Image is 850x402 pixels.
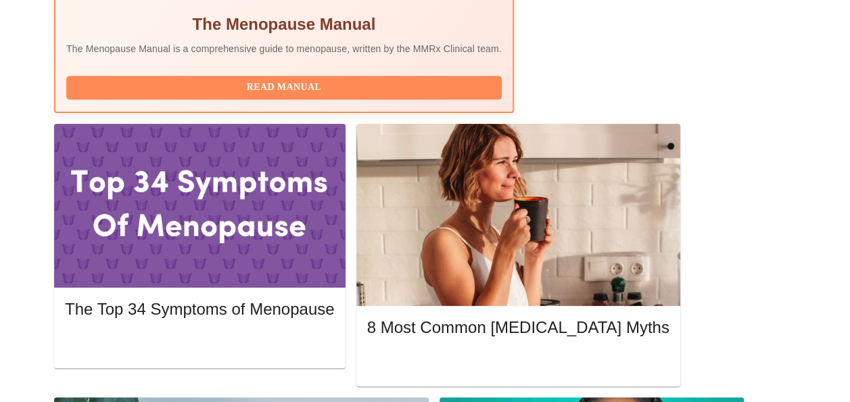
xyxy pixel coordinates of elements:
span: Read More [78,336,321,353]
h5: 8 Most Common [MEDICAL_DATA] Myths [367,317,669,338]
p: The Menopause Manual is a comprehensive guide to menopause, written by the MMRx Clinical team. [66,42,502,55]
h5: The Top 34 Symptoms of Menopause [65,298,334,320]
a: Read More [65,337,337,349]
a: Read Manual [66,81,505,92]
h5: The Menopause Manual [66,14,502,35]
span: Read Manual [80,79,488,96]
button: Read More [367,351,669,375]
button: Read More [65,332,334,356]
button: Read Manual [66,76,502,99]
a: Read More [367,356,673,367]
span: Read More [381,355,656,372]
